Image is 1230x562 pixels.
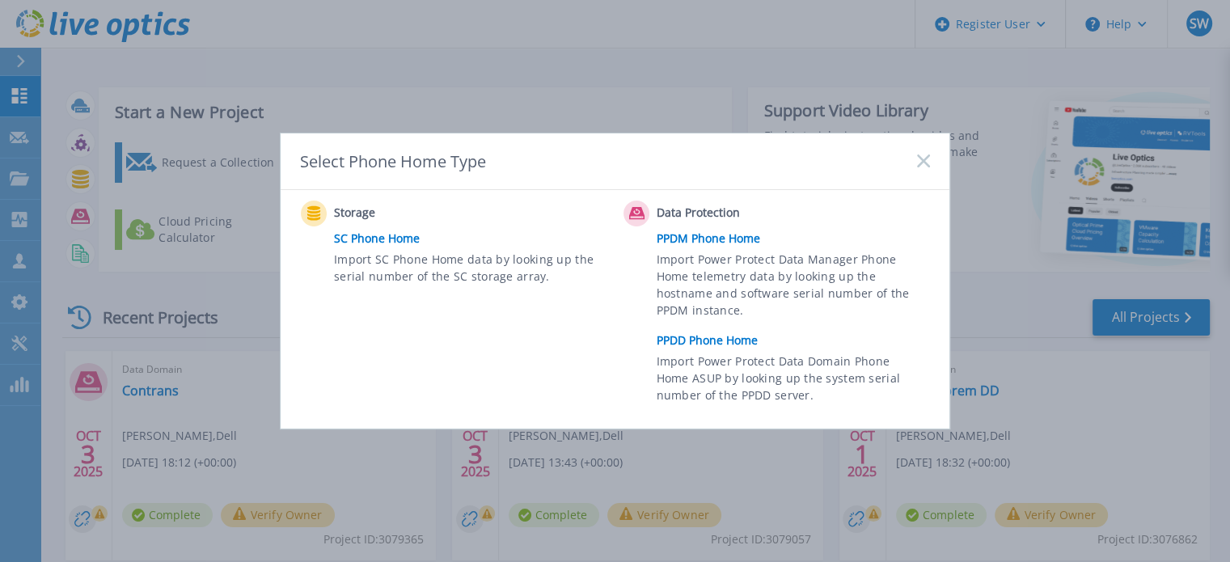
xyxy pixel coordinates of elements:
[657,353,926,408] span: Import Power Protect Data Domain Phone Home ASUP by looking up the system serial number of the PP...
[334,226,615,251] a: SC Phone Home
[657,328,938,353] a: PPDD Phone Home
[657,251,926,325] span: Import Power Protect Data Manager Phone Home telemetry data by looking up the hostname and softwa...
[334,204,495,223] span: Storage
[657,204,818,223] span: Data Protection
[300,150,488,172] div: Select Phone Home Type
[657,226,938,251] a: PPDM Phone Home
[334,251,603,288] span: Import SC Phone Home data by looking up the serial number of the SC storage array.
